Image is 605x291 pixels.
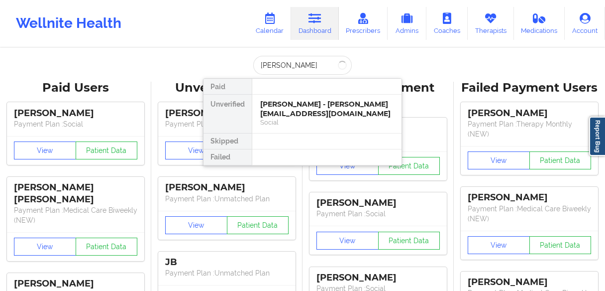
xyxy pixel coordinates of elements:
div: [PERSON_NAME] [165,108,289,119]
button: View [316,157,379,175]
div: [PERSON_NAME] [14,108,137,119]
button: Patient Data [227,216,289,234]
div: [PERSON_NAME] [316,272,440,284]
div: Paid Users [7,80,144,96]
a: Therapists [468,7,514,40]
div: Failed [203,149,252,165]
div: Unverified [203,95,252,134]
button: View [165,142,227,159]
button: View [316,232,379,250]
p: Payment Plan : Unmatched Plan [165,268,289,278]
button: Patient Data [76,142,138,159]
p: Payment Plan : Unmatched Plan [165,194,289,204]
a: Admins [388,7,426,40]
button: Patient Data [529,236,592,254]
button: View [468,151,530,169]
div: [PERSON_NAME] [316,197,440,209]
a: Dashboard [291,7,339,40]
button: Patient Data [529,151,592,169]
a: Prescribers [339,7,388,40]
div: [PERSON_NAME] [468,277,591,288]
p: Payment Plan : Medical Care Biweekly (NEW) [468,204,591,224]
a: Coaches [426,7,468,40]
button: Patient Data [378,232,440,250]
div: [PERSON_NAME] [PERSON_NAME] [14,182,137,205]
div: Unverified Users [158,80,296,96]
a: Report Bug [589,117,605,156]
div: Failed Payment Users [461,80,598,96]
p: Payment Plan : Social [14,119,137,129]
button: View [468,236,530,254]
a: Medications [514,7,565,40]
button: Patient Data [76,238,138,256]
p: Payment Plan : Unmatched Plan [165,119,289,129]
p: Payment Plan : Social [316,209,440,219]
p: Payment Plan : Medical Care Biweekly (NEW) [14,205,137,225]
a: Account [565,7,605,40]
div: Paid [203,79,252,95]
button: View [14,142,76,159]
div: JB [165,257,289,268]
div: [PERSON_NAME] [468,108,591,119]
div: [PERSON_NAME] [165,182,289,193]
button: View [14,238,76,256]
div: [PERSON_NAME] [468,192,591,203]
div: Social [260,118,394,127]
p: Payment Plan : Therapy Monthly (NEW) [468,119,591,139]
button: View [165,216,227,234]
div: [PERSON_NAME] [14,278,137,290]
button: Patient Data [378,157,440,175]
a: Calendar [248,7,291,40]
div: [PERSON_NAME] - [PERSON_NAME][EMAIL_ADDRESS][DOMAIN_NAME] [260,100,394,118]
div: Skipped [203,134,252,149]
